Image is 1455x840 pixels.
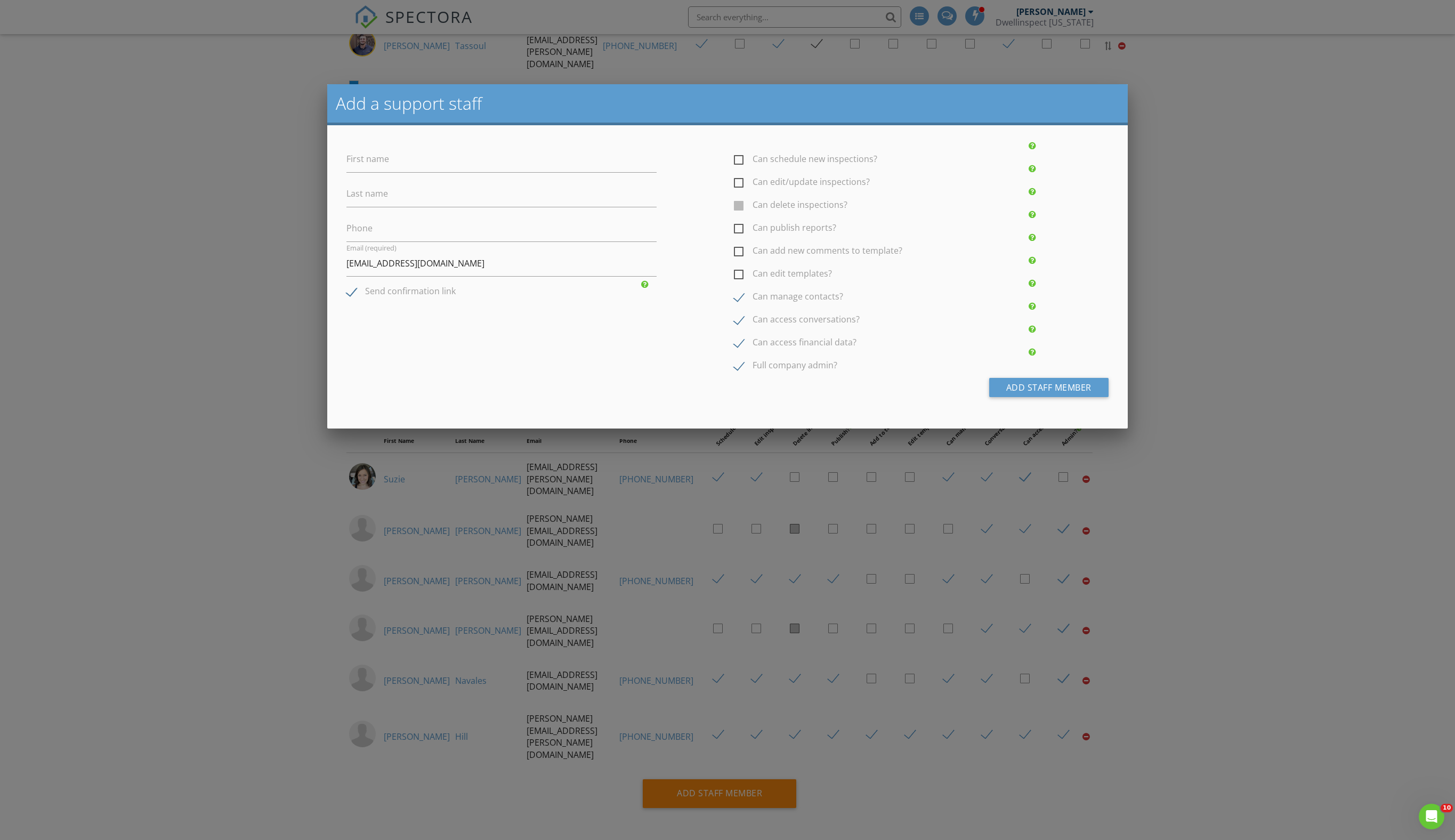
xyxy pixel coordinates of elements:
[734,246,902,259] label: Can add new comments to template?
[734,200,847,213] label: Can delete inspections?
[734,292,843,305] label: Can manage contacts?
[734,337,856,351] label: Can access financial data?
[346,153,389,165] label: First name
[734,314,860,328] label: Can access conversations?
[1419,804,1444,829] iframe: Intercom live chat
[734,223,836,236] label: Can publish reports?
[734,269,832,282] label: Can edit templates?
[336,93,1119,114] h2: Add a support staff
[346,188,388,199] label: Last name
[346,286,456,300] label: Send confirmation link
[734,177,870,190] label: Can edit/update inspections?
[989,378,1109,397] button: Add Staff Member
[734,154,877,167] label: Can schedule new inspections?
[1441,804,1453,812] span: 10
[346,244,397,253] label: Email (required)
[734,360,837,374] label: Full company admin?
[346,222,373,234] label: Phone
